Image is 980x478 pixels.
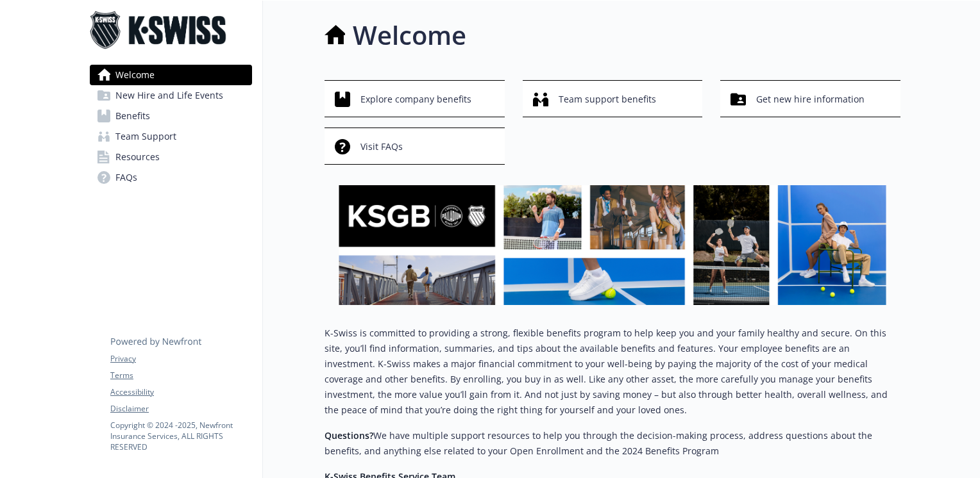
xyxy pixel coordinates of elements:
a: Disclaimer [110,403,251,415]
a: Terms [110,370,251,381]
button: Get new hire information [720,80,900,117]
a: Welcome [90,65,252,85]
span: Get new hire information [756,87,865,111]
a: Team Support [90,126,252,147]
img: overview page banner [325,185,900,305]
span: Explore company benefits [360,87,471,111]
button: Visit FAQs [325,128,505,165]
p: Copyright © 2024 - 2025 , Newfront Insurance Services, ALL RIGHTS RESERVED [110,420,251,452]
button: Explore company benefits [325,80,505,117]
span: Team Support [115,126,176,147]
p: We have multiple support resources to help you through the decision-making process, address quest... [325,428,900,459]
span: Team support benefits [559,87,656,111]
p: K-Swiss is committed to providing a strong, flexible benefits program to help keep you and your f... [325,326,900,418]
a: FAQs [90,167,252,188]
a: Privacy [110,353,251,365]
strong: Questions? [325,429,373,441]
button: Team support benefits [523,80,703,117]
a: New Hire and Life Events [90,85,252,106]
span: Benefits [115,106,150,126]
span: Resources [115,147,160,167]
span: Visit FAQs [360,135,403,159]
span: Welcome [115,65,155,85]
span: New Hire and Life Events [115,85,223,106]
h1: Welcome [353,16,466,54]
a: Benefits [90,106,252,126]
a: Resources [90,147,252,167]
a: Accessibility [110,386,251,398]
span: FAQs [115,167,137,188]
